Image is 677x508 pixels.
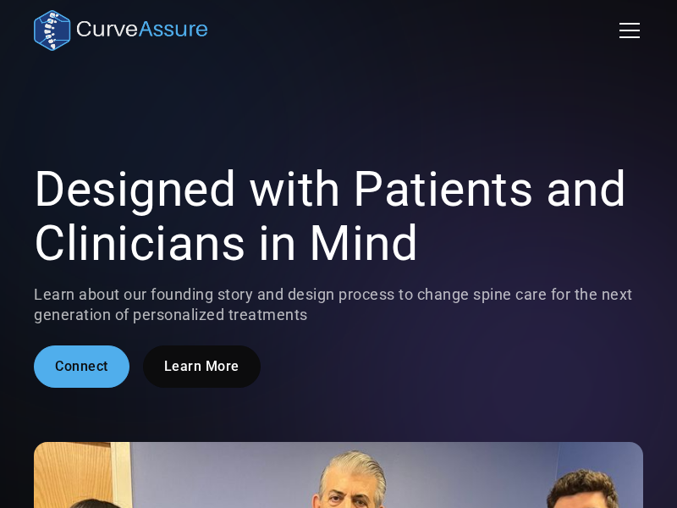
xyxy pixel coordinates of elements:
h1: Designed with Patients and Clinicians in Mind [34,163,643,271]
p: Learn about our founding story and design process to change spine care for the next generation of... [34,284,643,325]
a: Learn More [143,345,261,388]
a: home [34,10,207,51]
div: menu [609,10,643,51]
a: Connect [34,345,129,388]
